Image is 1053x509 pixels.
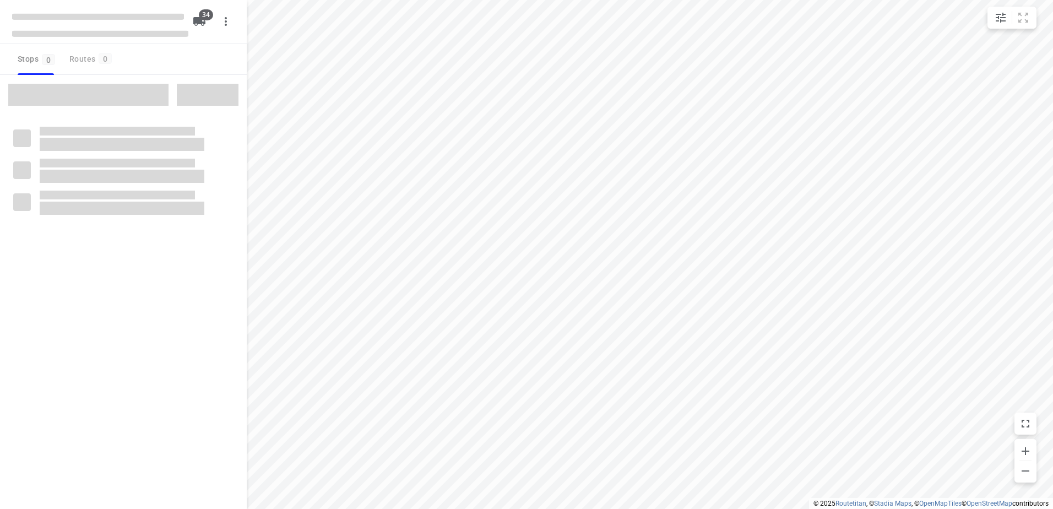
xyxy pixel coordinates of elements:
[919,500,962,507] a: OpenMapTiles
[987,7,1036,29] div: small contained button group
[813,500,1049,507] li: © 2025 , © , © © contributors
[990,7,1012,29] button: Map settings
[967,500,1012,507] a: OpenStreetMap
[835,500,866,507] a: Routetitan
[874,500,911,507] a: Stadia Maps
